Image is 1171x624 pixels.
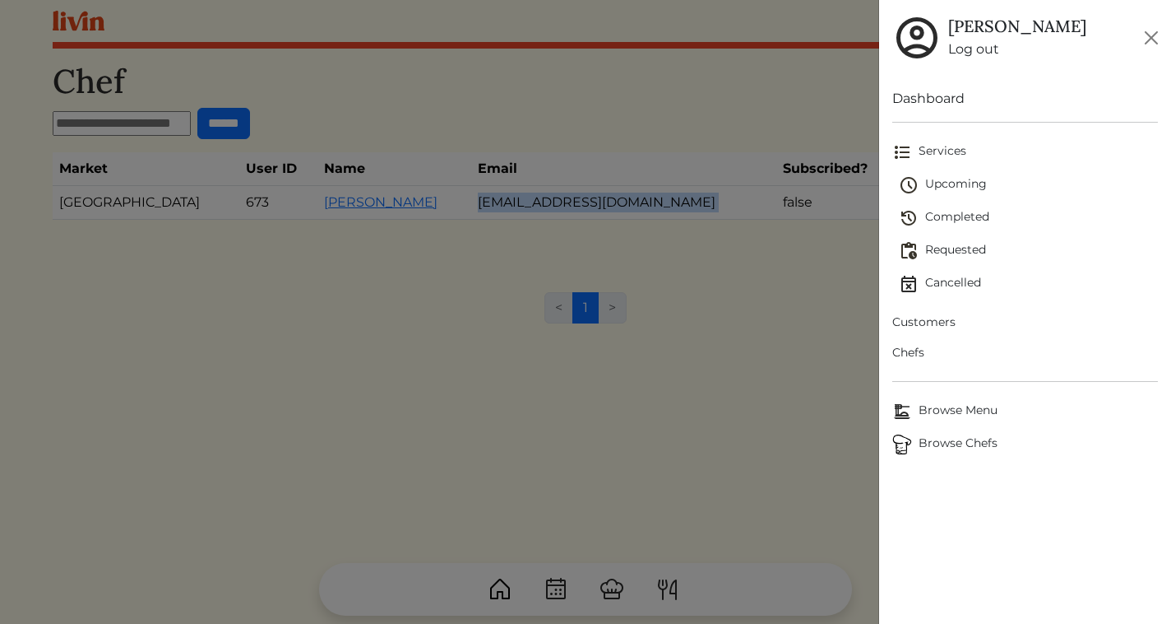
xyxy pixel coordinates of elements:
span: Browse Menu [892,402,1158,421]
img: event_cancelled-67e280bd0a9e072c26133efab016668ee6d7272ad66fa3c7eb58af48b074a3a4.svg [899,274,919,294]
img: pending_actions-fd19ce2ea80609cc4d7bbea353f93e2f363e46d0f816104e4e0650fdd7f915cf.svg [899,241,919,261]
img: Browse Menu [892,402,912,421]
span: Requested [899,241,1158,261]
a: Cancelled [899,268,1158,300]
img: format_list_bulleted-ebc7f0161ee23162107b508e562e81cd567eeab2455044221954b09d19068e74.svg [892,142,912,162]
a: ChefsBrowse Chefs [892,428,1158,461]
a: Dashboard [892,89,1158,109]
a: Chefs [892,338,1158,368]
a: Customers [892,307,1158,338]
span: Chefs [892,344,1158,361]
img: schedule-fa401ccd6b27cf58db24c3bb5584b27dcd8bd24ae666a918e1c6b4ae8c451a22.svg [899,175,919,195]
img: user_account-e6e16d2ec92f44fc35f99ef0dc9cddf60790bfa021a6ecb1c896eb5d2907b31c.svg [892,13,942,63]
a: Browse MenuBrowse Menu [892,395,1158,428]
span: Browse Chefs [892,435,1158,454]
a: Requested [899,235,1158,268]
h5: [PERSON_NAME] [948,16,1086,36]
span: Cancelled [899,274,1158,294]
span: Completed [899,208,1158,228]
span: Customers [892,314,1158,331]
a: Services [892,136,1158,169]
img: Browse Chefs [892,435,912,454]
span: Services [892,142,1158,162]
img: history-2b446bceb7e0f53b931186bf4c1776ac458fe31ad3b688388ec82af02103cd45.svg [899,208,919,228]
a: Upcoming [899,169,1158,202]
a: Log out [948,40,1086,59]
a: Completed [899,202,1158,235]
button: Close [1138,25,1164,51]
span: Upcoming [899,175,1158,195]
